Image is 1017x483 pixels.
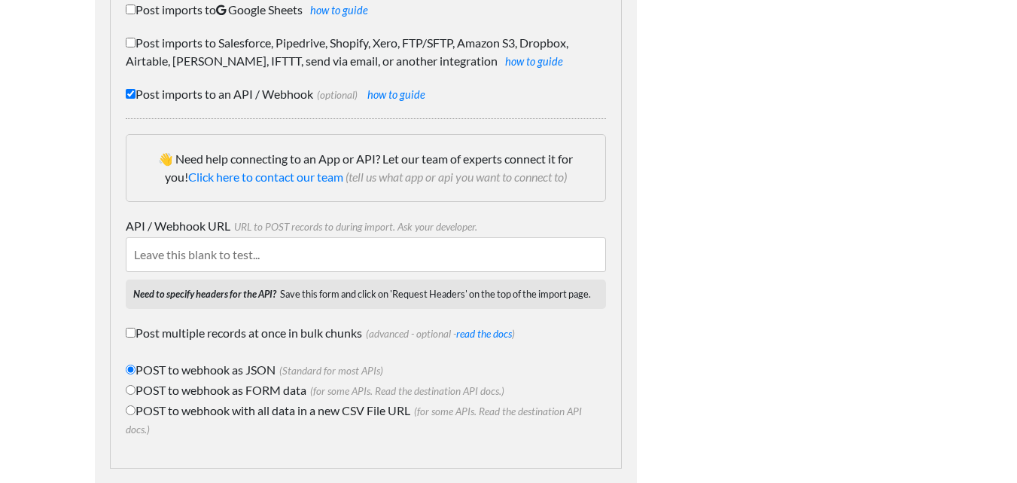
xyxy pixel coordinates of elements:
input: Post imports toGoogle Sheetshow to guide [126,5,135,14]
p: Save this form and click on 'Request Headers' on the top of the import page. [126,280,606,309]
label: Post multiple records at once in bulk chunks [126,324,606,346]
label: Post imports to Salesforce, Pipedrive, Shopify, Xero, FTP/SFTP, Amazon S3, Dropbox, Airtable, [PE... [126,34,606,70]
input: POST to webhook as JSON(Standard for most APIs) [126,365,135,374]
a: how to guide [367,88,425,101]
input: Leave this blank to test... [126,237,606,272]
label: Post imports to Google Sheets [126,1,606,19]
span: (advanced - optional - ) [362,328,515,340]
span: (Standard for most APIs) [276,365,383,377]
label: POST to webhook as JSON [126,361,606,379]
a: read the docs [456,328,512,340]
label: API / Webhook URL [126,217,606,235]
strong: Need to specify headers for the API? [133,288,276,300]
span: (tell us what app or api you want to connect to) [346,170,567,184]
a: how to guide [310,4,368,17]
label: POST to webhook with all data in a new CSV File URL [126,402,606,438]
span: (for some APIs. Read the destination API docs.) [306,385,504,397]
iframe: Drift Widget Chat Controller [942,408,999,465]
label: POST to webhook as FORM data [126,381,606,399]
span: (optional) [313,89,358,101]
a: Click here to contact our team [188,170,343,184]
label: Post imports to an API / Webhook [126,85,606,103]
input: Post imports to Salesforce, Pipedrive, Shopify, Xero, FTP/SFTP, Amazon S3, Dropbox, Airtable, [PE... [126,38,135,47]
span: URL to POST records to during import. Ask your developer. [230,221,477,233]
input: POST to webhook as FORM data(for some APIs. Read the destination API docs.) [126,385,135,395]
a: how to guide [505,55,563,68]
input: POST to webhook with all data in a new CSV File URL(for some APIs. Read the destination API docs.) [126,405,135,415]
input: Post imports to an API / Webhook(optional) how to guide [126,89,135,99]
input: Post multiple records at once in bulk chunks(advanced - optional -read the docs) [126,328,135,338]
div: 👋 Need help connecting to an App or API? Let our team of experts connect it for you! [126,134,606,202]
